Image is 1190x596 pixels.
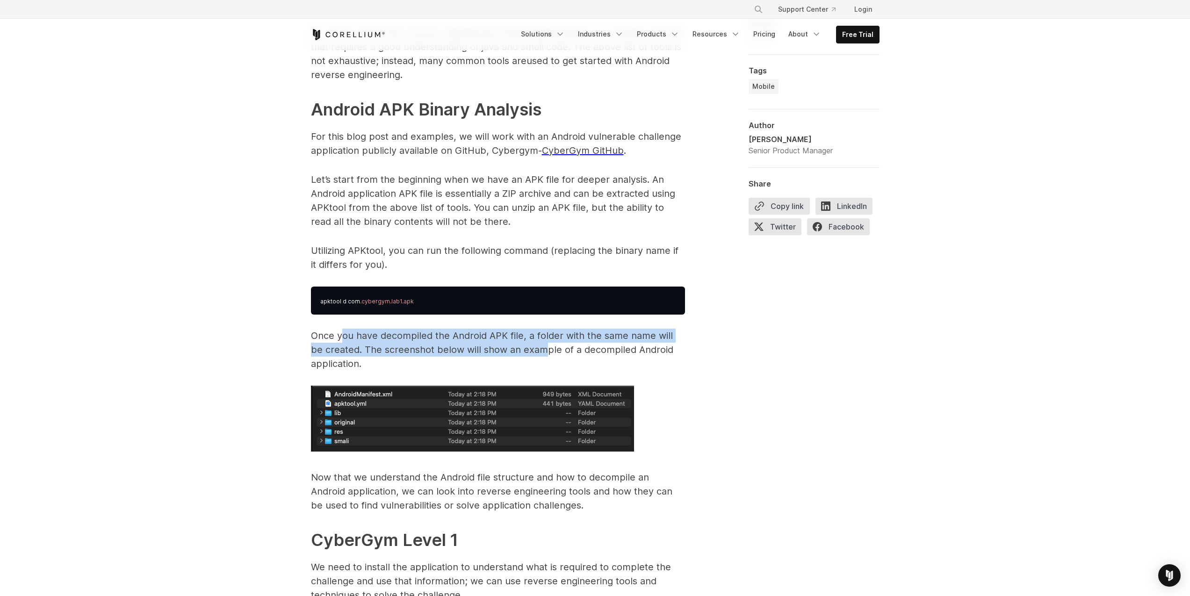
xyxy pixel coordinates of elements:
[783,26,827,43] a: About
[311,99,541,120] strong: Android APK Binary Analysis
[376,55,532,66] span: u
[311,329,685,371] p: Once you have decompiled the Android APK file, a folder with the same name will be created. The s...
[749,145,833,156] div: Senior Product Manager
[687,26,746,43] a: Resources
[311,244,685,272] p: Utilizing APKtool, you can run the following command (replacing the binary name if it differs for...
[311,172,685,229] p: Let’s start from the beginning when we have an APK file for deeper analysis. An Android applicati...
[320,298,360,305] span: apktool d com
[807,218,875,239] a: Facebook
[771,1,843,18] a: Support Center
[360,298,414,305] span: .cybergym.lab1.apk
[815,198,878,218] a: LinkedIn
[847,1,880,18] a: Login
[749,79,779,94] a: Mobile
[749,179,880,188] div: Share
[542,145,624,156] a: CyberGym GitHub
[572,26,629,43] a: Industries
[311,29,385,40] a: Corellium Home
[376,55,526,66] span: ; instead, many common tools are
[749,66,880,75] div: Tags
[749,134,833,145] div: [PERSON_NAME]
[311,386,634,452] img: Example of a decompiled android application.
[311,26,685,82] p: It's worth noting that reverse engineering Android applications is a complex process that require...
[515,26,880,43] div: Navigation Menu
[311,470,685,512] p: Now that we understand the Android file structure and how to decompile an Android application, we...
[750,1,767,18] button: Search
[749,121,880,130] div: Author
[749,198,810,215] button: Copy link
[311,129,685,158] p: For this blog post and examples, we will work with an Android vulnerable challenge application pu...
[631,26,685,43] a: Products
[837,26,879,43] a: Free Trial
[748,26,781,43] a: Pricing
[749,218,801,235] span: Twitter
[515,26,570,43] a: Solutions
[743,1,880,18] div: Navigation Menu
[749,218,807,239] a: Twitter
[807,218,870,235] span: Facebook
[311,530,458,550] strong: CyberGym Level 1
[752,82,775,91] span: Mobile
[815,198,873,215] span: LinkedIn
[1158,564,1181,587] div: Open Intercom Messenger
